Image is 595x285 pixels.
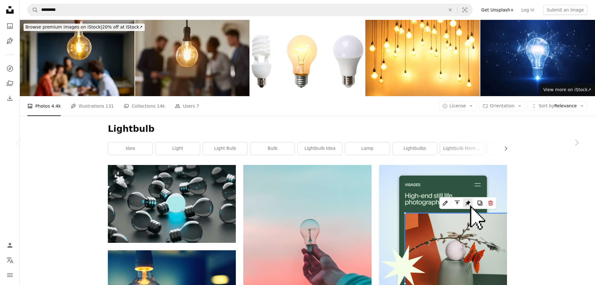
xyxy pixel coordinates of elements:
[345,142,390,155] a: lamp
[4,35,16,47] a: Illustrations
[20,20,134,96] img: Business idea
[540,84,595,96] a: View more on iStock↗
[157,103,165,109] span: 14k
[500,142,507,155] button: scroll list to the right
[443,4,457,16] button: Clear
[487,142,532,155] a: ideas
[365,20,480,96] img: wall background with yellow light bulbs
[479,101,525,111] button: Orientation
[135,20,250,96] img: Glowing light bulb and business people over blurred background
[28,4,38,16] button: Search Unsplash
[543,5,588,15] button: Submit an image
[196,103,199,109] span: 7
[108,201,236,207] a: a group of light bulbs sitting on top of a table
[124,96,165,116] a: Collections 14k
[175,96,199,116] a: Users 7
[4,254,16,266] button: Language
[108,142,152,155] a: idea
[243,242,371,248] a: person holding light bulb
[250,20,365,96] img: Tungsten bulb, fluorescent bulb and LED bulb
[4,20,16,32] a: Photos
[393,142,437,155] a: lightbulbs
[25,24,102,29] span: Browse premium images on iStock |
[440,142,484,155] a: lightbulb moment
[543,87,591,92] span: View more on iStock ↗
[71,96,114,116] a: Illustrations 131
[106,103,114,109] span: 131
[439,101,477,111] button: License
[108,165,236,243] img: a group of light bulbs sitting on top of a table
[156,142,200,155] a: light
[203,142,247,155] a: light bulb
[20,20,148,35] a: Browse premium images on iStock|20% off at iStock↗
[450,103,466,108] span: License
[108,123,507,135] h1: Lightbulb
[490,103,514,108] span: Orientation
[250,142,295,155] a: bulb
[518,5,538,15] a: Log in
[4,269,16,281] button: Menu
[528,101,588,111] button: Sort byRelevance
[558,113,595,172] a: Next
[539,103,577,109] span: Relevance
[298,142,342,155] a: lightbulb idea
[480,20,595,96] img: Electric light bulb bright polygonal connections on a dark blue background. Technology concept in...
[4,77,16,90] a: Collections
[4,62,16,75] a: Explore
[4,92,16,105] a: Download History
[4,239,16,252] a: Log in / Sign up
[478,5,518,15] a: Get Unsplash+
[25,24,143,29] span: 20% off at iStock ↗
[27,4,473,16] form: Find visuals sitewide
[457,4,472,16] button: Visual search
[539,103,554,108] span: Sort by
